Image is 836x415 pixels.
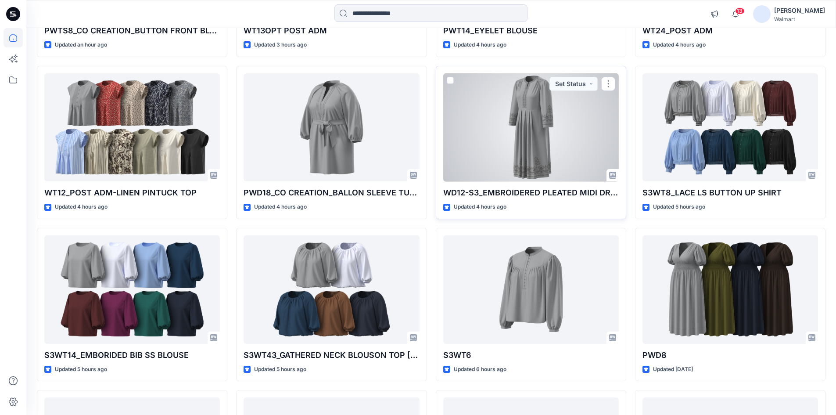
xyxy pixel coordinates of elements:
p: S3WT43_GATHERED NECK BLOUSON TOP [[DATE]] [244,349,419,361]
a: S3WT8_LACE LS BUTTON UP SHIRT [642,73,818,182]
a: PWD18_CO CREATION_BALLON SLEEVE TUNIC DRESS [244,73,419,182]
p: Updated 5 hours ago [254,365,306,374]
a: WT12_POST ADM-LINEN PINTUCK TOP [44,73,220,182]
div: [PERSON_NAME] [774,5,825,16]
p: Updated 4 hours ago [454,40,506,50]
p: Updated 6 hours ago [454,365,506,374]
img: avatar [753,5,771,23]
p: S3WT14_EMBORIDED BIB SS BLOUSE [44,349,220,361]
p: Updated 5 hours ago [653,202,705,212]
p: Updated 5 hours ago [55,365,107,374]
p: Updated 4 hours ago [653,40,706,50]
p: PWT14_EYELET BLOUSE [443,25,619,37]
a: WD12-S3_EMBROIDERED PLEATED MIDI DRESS [443,73,619,182]
p: WT12_POST ADM-LINEN PINTUCK TOP [44,187,220,199]
p: WD12-S3_EMBROIDERED PLEATED MIDI DRESS [443,187,619,199]
p: Updated an hour ago [55,40,107,50]
div: Walmart [774,16,825,22]
p: Updated [DATE] [653,365,693,374]
p: Updated 3 hours ago [254,40,307,50]
p: WT13OPT POST ADM [244,25,419,37]
p: PWD8 [642,349,818,361]
p: Updated 4 hours ago [254,202,307,212]
a: S3WT43_GATHERED NECK BLOUSON TOP [15-09-25] [244,235,419,344]
a: PWD8 [642,235,818,344]
p: PWD18_CO CREATION_BALLON SLEEVE TUNIC DRESS [244,187,419,199]
span: 13 [735,7,745,14]
a: S3WT14_EMBORIDED BIB SS BLOUSE [44,235,220,344]
p: Updated 4 hours ago [454,202,506,212]
p: Updated 4 hours ago [55,202,108,212]
p: S3WT8_LACE LS BUTTON UP SHIRT [642,187,818,199]
p: WT24_POST ADM [642,25,818,37]
a: S3WT6 [443,235,619,344]
p: S3WT6 [443,349,619,361]
p: PWTS8_CO CREATION_BUTTON FRONT BLOUSE [44,25,220,37]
